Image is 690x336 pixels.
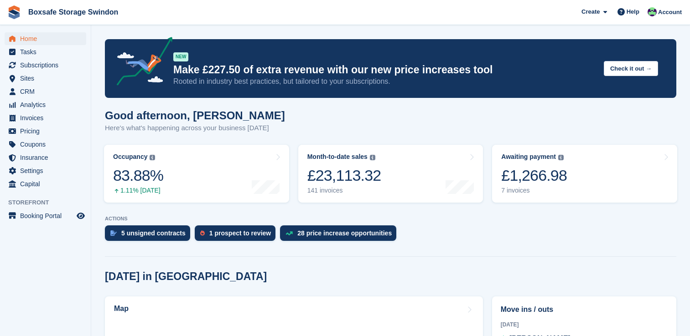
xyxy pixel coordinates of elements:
p: Rooted in industry best practices, but tailored to your subscriptions. [173,76,597,87]
span: Coupons [20,138,75,151]
a: menu [5,59,86,71]
img: Kim Virabi [648,7,657,16]
img: icon-info-grey-7440780725fd019a000dd9b08b2336e03edf1995a4989e88bcd33f0948082b44.svg [558,155,564,160]
span: Booking Portal [20,209,75,222]
span: Storefront [8,198,91,207]
a: Boxsafe Storage Swindon [25,5,122,20]
a: Occupancy 83.88% 1.11% [DATE] [104,145,289,203]
a: menu [5,32,86,45]
span: Insurance [20,151,75,164]
img: icon-info-grey-7440780725fd019a000dd9b08b2336e03edf1995a4989e88bcd33f0948082b44.svg [370,155,375,160]
a: 28 price increase opportunities [280,225,401,245]
span: Home [20,32,75,45]
a: 5 unsigned contracts [105,225,195,245]
p: Make £227.50 of extra revenue with our new price increases tool [173,63,597,76]
img: contract_signature_icon-13c848040528278c33f63329250d36e43548de30e8caae1d1a13099fd9432cc5.svg [110,230,117,236]
p: ACTIONS [105,216,676,222]
span: Subscriptions [20,59,75,71]
a: Preview store [75,210,86,221]
div: Awaiting payment [501,153,556,161]
a: menu [5,98,86,111]
span: Analytics [20,98,75,111]
div: NEW [173,52,188,61]
div: 7 invoices [501,187,567,194]
img: prospect-51fa495bee0391a8d652442698ab0144808aea92771e9ea1ae160a38d050c398.svg [200,230,205,236]
a: menu [5,209,86,222]
a: menu [5,125,86,137]
a: menu [5,178,86,190]
div: 1 prospect to review [209,229,271,237]
a: menu [5,164,86,177]
div: 1.11% [DATE] [113,187,163,194]
p: Here's what's happening across your business [DATE] [105,123,285,133]
span: Sites [20,72,75,85]
h2: Move ins / outs [501,304,668,315]
div: 141 invoices [307,187,381,194]
a: Month-to-date sales £23,113.32 141 invoices [298,145,483,203]
a: menu [5,151,86,164]
button: Check it out → [604,61,658,76]
span: Capital [20,178,75,190]
a: menu [5,85,86,98]
span: Invoices [20,112,75,124]
img: icon-info-grey-7440780725fd019a000dd9b08b2336e03edf1995a4989e88bcd33f0948082b44.svg [150,155,155,160]
a: menu [5,112,86,124]
span: Account [658,8,682,17]
div: £23,113.32 [307,166,381,185]
a: menu [5,46,86,58]
div: 5 unsigned contracts [121,229,186,237]
img: stora-icon-8386f47178a22dfd0bd8f6a31ec36ba5ce8667c1dd55bd0f319d3a0aa187defe.svg [7,5,21,19]
a: 1 prospect to review [195,225,280,245]
h2: Map [114,305,129,313]
img: price_increase_opportunities-93ffe204e8149a01c8c9dc8f82e8f89637d9d84a8eef4429ea346261dce0b2c0.svg [285,231,293,235]
a: menu [5,72,86,85]
div: Occupancy [113,153,147,161]
img: price-adjustments-announcement-icon-8257ccfd72463d97f412b2fc003d46551f7dbcb40ab6d574587a9cd5c0d94... [109,37,173,89]
span: CRM [20,85,75,98]
div: Month-to-date sales [307,153,368,161]
div: [DATE] [501,321,668,329]
div: 83.88% [113,166,163,185]
div: 28 price increase opportunities [297,229,392,237]
span: Tasks [20,46,75,58]
span: Settings [20,164,75,177]
h2: [DATE] in [GEOGRAPHIC_DATA] [105,270,267,283]
a: Awaiting payment £1,266.98 7 invoices [492,145,677,203]
span: Create [581,7,600,16]
span: Help [627,7,639,16]
span: Pricing [20,125,75,137]
a: menu [5,138,86,151]
div: £1,266.98 [501,166,567,185]
h1: Good afternoon, [PERSON_NAME] [105,109,285,122]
